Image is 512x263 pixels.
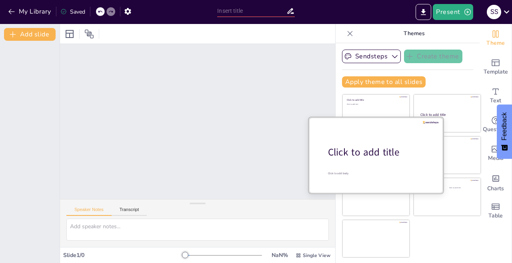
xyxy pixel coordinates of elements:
div: Click to add title [328,145,430,159]
span: Feedback [501,112,508,140]
div: Click to add text [347,104,404,106]
button: S S [487,4,501,20]
span: Media [488,154,504,163]
div: Click to add text [449,187,474,189]
button: Feedback - Show survey [497,104,512,159]
div: S S [487,5,501,19]
span: Position [84,29,94,39]
button: Sendsteps [342,50,401,63]
div: Add a table [480,197,512,225]
div: Saved [60,8,85,16]
div: Slide 1 / 0 [63,251,185,259]
div: Click to add title [418,140,475,143]
div: Click to add title [418,182,475,185]
div: Click to add title [347,98,404,102]
span: Theme [486,39,505,48]
span: Text [490,96,501,105]
div: Add images, graphics, shapes or video [480,139,512,168]
div: Add text boxes [480,82,512,110]
span: Questions [483,125,509,134]
button: Speaker Notes [66,207,112,216]
button: Create theme [404,50,462,63]
div: Layout [63,28,76,40]
button: Present [433,4,473,20]
div: Click to add title [420,112,474,117]
div: Get real-time input from your audience [480,110,512,139]
div: Click to add body [328,171,429,175]
button: Transcript [112,207,147,216]
button: Export to PowerPoint [416,4,431,20]
div: Change the overall theme [480,24,512,53]
span: Template [484,68,508,76]
span: Charts [487,184,504,193]
span: Single View [303,252,330,259]
p: Themes [356,24,472,43]
button: Add slide [4,28,56,41]
div: Click to add text [420,120,473,122]
div: Add charts and graphs [480,168,512,197]
span: Table [488,211,503,220]
div: Add ready made slides [480,53,512,82]
input: Insert title [217,5,286,17]
div: NaN % [270,251,289,259]
button: Apply theme to all slides [342,76,426,88]
button: My Library [6,5,54,18]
